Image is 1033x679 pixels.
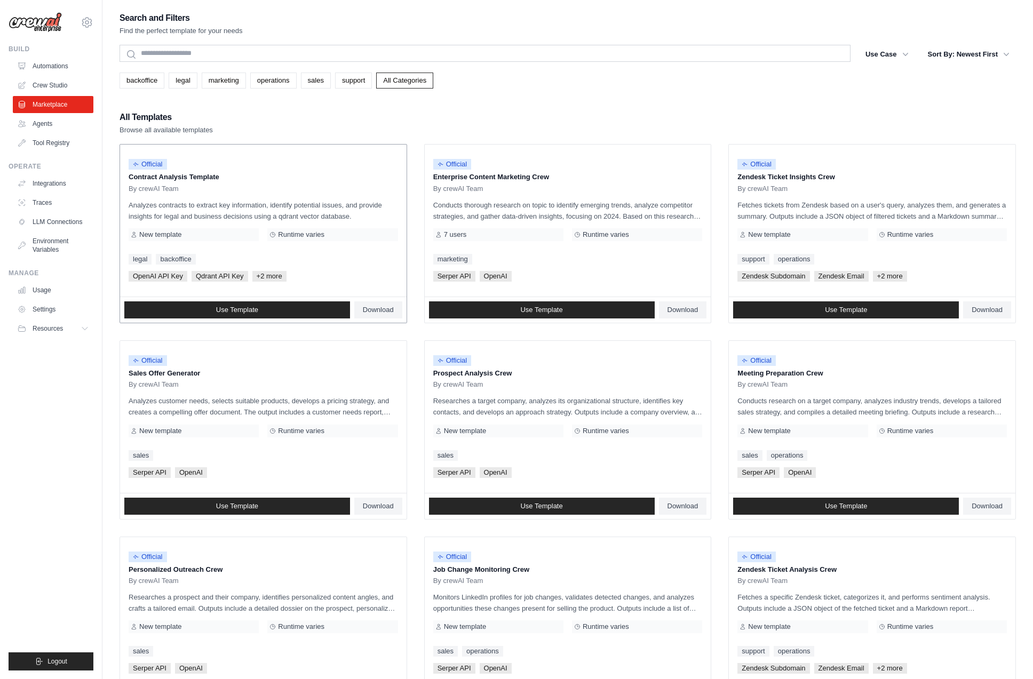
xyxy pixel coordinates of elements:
[433,467,475,478] span: Serper API
[13,301,93,318] a: Settings
[9,162,93,171] div: Operate
[13,233,93,258] a: Environment Variables
[250,73,297,89] a: operations
[433,199,703,222] p: Conducts thorough research on topic to identify emerging trends, analyze competitor strategies, a...
[433,395,703,418] p: Researches a target company, analyzes its organizational structure, identifies key contacts, and ...
[429,498,655,515] a: Use Template
[659,301,707,318] a: Download
[433,185,483,193] span: By crewAI Team
[583,427,629,435] span: Runtime varies
[462,646,503,657] a: operations
[13,320,93,337] button: Resources
[520,306,562,314] span: Use Template
[129,254,152,265] a: legal
[480,663,512,674] span: OpenAI
[737,380,788,389] span: By crewAI Team
[825,306,867,314] span: Use Template
[737,199,1007,222] p: Fetches tickets from Zendesk based on a user's query, analyzes them, and generates a summary. Out...
[583,622,629,631] span: Runtime varies
[13,96,93,113] a: Marketplace
[120,125,213,135] p: Browse all available templates
[784,467,816,478] span: OpenAI
[216,306,258,314] span: Use Template
[480,271,512,282] span: OpenAI
[737,368,1007,379] p: Meeting Preparation Crew
[873,271,907,282] span: +2 more
[873,663,907,674] span: +2 more
[278,427,324,435] span: Runtime varies
[887,622,934,631] span: Runtime varies
[737,592,1007,614] p: Fetches a specific Zendesk ticket, categorizes it, and performs sentiment analysis. Outputs inclu...
[433,564,703,575] p: Job Change Monitoring Crew
[301,73,331,89] a: sales
[433,577,483,585] span: By crewAI Team
[583,230,629,239] span: Runtime varies
[748,622,790,631] span: New template
[972,306,1003,314] span: Download
[33,324,63,333] span: Resources
[433,592,703,614] p: Monitors LinkedIn profiles for job changes, validates detected changes, and analyzes opportunitie...
[433,172,703,182] p: Enterprise Content Marketing Crew
[444,230,467,239] span: 7 users
[252,271,287,282] span: +2 more
[139,622,181,631] span: New template
[9,652,93,670] button: Logout
[972,502,1003,510] span: Download
[433,159,472,170] span: Official
[963,301,1011,318] a: Download
[354,301,402,318] a: Download
[737,395,1007,418] p: Conducts research on a target company, analyzes industry trends, develops a tailored sales strate...
[120,26,243,36] p: Find the perfect template for your needs
[520,502,562,510] span: Use Template
[120,110,213,125] h2: All Templates
[124,498,350,515] a: Use Template
[9,45,93,53] div: Build
[354,498,402,515] a: Download
[120,73,164,89] a: backoffice
[767,450,808,461] a: operations
[156,254,195,265] a: backoffice
[129,646,153,657] a: sales
[433,663,475,674] span: Serper API
[887,230,934,239] span: Runtime varies
[733,498,959,515] a: Use Template
[737,552,776,562] span: Official
[733,301,959,318] a: Use Template
[13,77,93,94] a: Crew Studio
[737,663,809,674] span: Zendesk Subdomain
[13,134,93,151] a: Tool Registry
[129,172,398,182] p: Contract Analysis Template
[175,467,207,478] span: OpenAI
[433,368,703,379] p: Prospect Analysis Crew
[129,663,171,674] span: Serper API
[444,427,486,435] span: New template
[921,45,1016,64] button: Sort By: Newest First
[737,271,809,282] span: Zendesk Subdomain
[737,172,1007,182] p: Zendesk Ticket Insights Crew
[129,199,398,222] p: Analyzes contracts to extract key information, identify potential issues, and provide insights fo...
[814,663,869,674] span: Zendesk Email
[737,564,1007,575] p: Zendesk Ticket Analysis Crew
[120,11,243,26] h2: Search and Filters
[433,646,458,657] a: sales
[737,254,769,265] a: support
[129,395,398,418] p: Analyzes customer needs, selects suitable products, develops a pricing strategy, and creates a co...
[278,230,324,239] span: Runtime varies
[429,301,655,318] a: Use Template
[825,502,867,510] span: Use Template
[9,269,93,277] div: Manage
[129,159,167,170] span: Official
[737,467,780,478] span: Serper API
[668,306,698,314] span: Download
[202,73,246,89] a: marketing
[433,450,458,461] a: sales
[737,185,788,193] span: By crewAI Team
[47,657,67,666] span: Logout
[774,646,815,657] a: operations
[9,12,62,33] img: Logo
[433,254,472,265] a: marketing
[433,271,475,282] span: Serper API
[433,355,472,366] span: Official
[129,467,171,478] span: Serper API
[216,502,258,510] span: Use Template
